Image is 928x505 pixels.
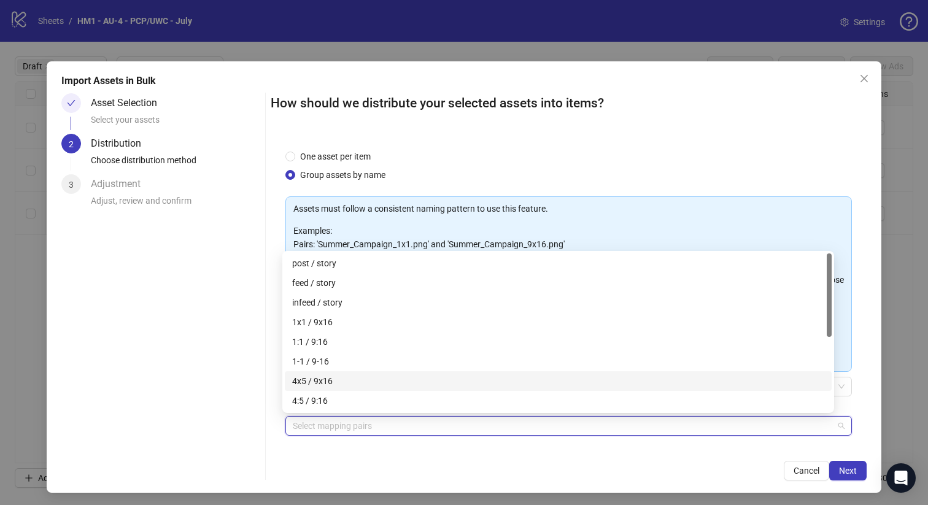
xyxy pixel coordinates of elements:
[91,174,150,194] div: Adjustment
[285,253,832,273] div: post / story
[91,113,260,134] div: Select your assets
[293,224,845,264] p: Examples: Pairs: 'Summer_Campaign_1x1.png' and 'Summer_Campaign_9x16.png' Triples: 'Summer_Campai...
[292,296,824,309] div: infeed / story
[854,69,874,88] button: Close
[295,150,376,163] span: One asset per item
[285,312,832,332] div: 1x1 / 9x16
[292,355,824,368] div: 1-1 / 9-16
[91,134,151,153] div: Distribution
[91,153,260,174] div: Choose distribution method
[839,466,857,476] span: Next
[784,461,829,480] button: Cancel
[829,461,867,480] button: Next
[886,463,916,493] div: Open Intercom Messenger
[859,74,869,83] span: close
[91,93,167,113] div: Asset Selection
[285,371,832,391] div: 4x5 / 9x16
[285,391,832,411] div: 4:5 / 9:16
[61,74,867,88] div: Import Assets in Bulk
[292,374,824,388] div: 4x5 / 9x16
[293,202,845,215] p: Assets must follow a consistent naming pattern to use this feature.
[292,335,824,349] div: 1:1 / 9:16
[91,194,260,215] div: Adjust, review and confirm
[292,276,824,290] div: feed / story
[69,180,74,190] span: 3
[292,315,824,329] div: 1x1 / 9x16
[292,256,824,270] div: post / story
[67,99,75,107] span: check
[69,139,74,149] span: 2
[285,293,832,312] div: infeed / story
[271,93,867,114] h2: How should we distribute your selected assets into items?
[292,394,824,407] div: 4:5 / 9:16
[285,352,832,371] div: 1-1 / 9-16
[285,332,832,352] div: 1:1 / 9:16
[285,273,832,293] div: feed / story
[295,168,390,182] span: Group assets by name
[794,466,819,476] span: Cancel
